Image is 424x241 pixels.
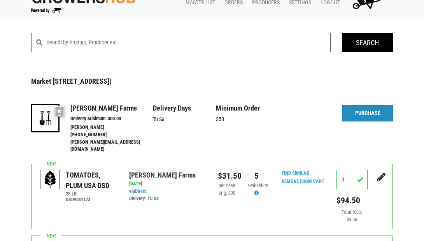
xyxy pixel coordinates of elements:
h6: DSD9051473 [66,197,117,202]
img: 16-a7ead4628f8e1841ef7647162d388ade.png [31,104,60,132]
li: [PERSON_NAME][EMAIL_ADDRESS][DOMAIN_NAME] [70,139,152,153]
img: placeholder-variety-43d6402dacf2d531de610a020419775a.svg [40,170,60,190]
h3: Market [STREET_ADDRESS]) [31,77,393,86]
img: Powered by Big Wheelbarrow [31,8,63,13]
div: TOMATOES, PLUM USA DSD [66,170,117,191]
p: Tu Sa [153,115,216,124]
div: orig. $30 [218,190,236,197]
div: per case [218,182,236,190]
div: Total fees: $4.50 [336,209,368,223]
a: [PERSON_NAME] Farms [129,171,196,179]
li: [PERSON_NAME] [70,124,152,131]
input: Remove From Cart [277,177,329,186]
div: 5 [247,170,265,182]
span: availability [247,183,268,188]
a: Purchase [342,105,393,121]
div: [DATE] [129,180,206,188]
h6: 25 LB [66,191,117,197]
a: Find Similar [282,170,309,176]
h4: [PERSON_NAME] Farms [70,104,152,113]
div: via [129,188,206,202]
h4: Delivery Days [153,104,216,113]
a: Direct [135,188,147,194]
input: Search by Product, Producer etc. [47,33,331,52]
input: Search [342,33,393,52]
li: [PHONE_NUMBER] [70,131,152,139]
p: $50 [216,115,279,124]
input: Qty [336,170,368,189]
div: $31.50 [218,170,236,182]
h5: $94.50 [336,195,368,206]
div: Delivery: Tu Sa [129,195,206,202]
h4: Minimum Order [216,104,279,113]
li: Delivery Minimum: 300.00 [70,115,152,123]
